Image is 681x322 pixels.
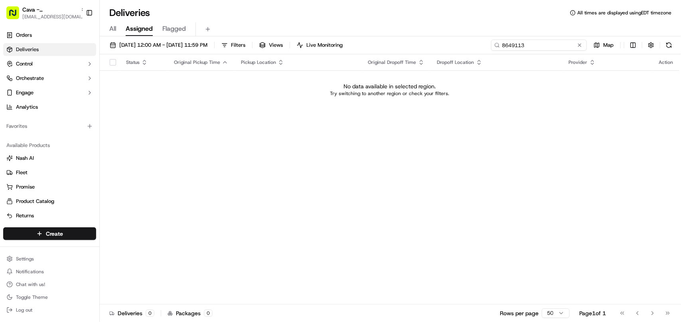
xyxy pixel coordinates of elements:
[269,42,283,49] span: Views
[27,76,131,84] div: Start new chat
[6,169,93,176] a: Fleet
[204,310,213,317] div: 0
[368,59,416,66] span: Original Dropoff Time
[569,59,588,66] span: Provider
[3,139,96,152] div: Available Products
[3,304,96,316] button: Log out
[136,79,145,88] button: Start new chat
[256,40,286,51] button: Views
[3,29,96,42] a: Orders
[3,292,96,303] button: Toggle Theme
[3,72,96,85] button: Orchestrate
[3,181,96,193] button: Promise
[491,40,587,51] input: Type to search
[6,155,93,162] a: Nash AI
[3,152,96,165] button: Nash AI
[3,86,96,99] button: Engage
[3,253,96,264] button: Settings
[3,195,96,208] button: Product Catalog
[3,166,96,179] button: Fleet
[75,116,128,124] span: API Documentation
[343,82,436,90] p: No data available in selected region.
[64,113,131,127] a: 💻API Documentation
[241,59,276,66] span: Pickup Location
[16,89,34,96] span: Engage
[46,230,63,238] span: Create
[579,309,606,317] div: Page 1 of 1
[16,155,34,162] span: Nash AI
[6,183,93,191] a: Promise
[16,198,54,205] span: Product Catalog
[3,209,96,222] button: Returns
[603,42,614,49] span: Map
[106,40,211,51] button: [DATE] 12:00 AM - [DATE] 11:59 PM
[6,212,93,219] a: Returns
[590,40,617,51] button: Map
[8,32,145,45] p: Welcome 👋
[218,40,249,51] button: Filters
[231,42,245,49] span: Filters
[437,59,474,66] span: Dropoff Location
[663,40,675,51] button: Refresh
[16,116,61,124] span: Knowledge Base
[6,198,93,205] a: Product Catalog
[16,268,44,275] span: Notifications
[16,169,28,176] span: Fleet
[3,266,96,277] button: Notifications
[27,84,101,91] div: We're available if you need us!
[659,59,673,66] div: Action
[109,6,150,19] h1: Deliveries
[67,117,74,123] div: 💻
[5,113,64,127] a: 📗Knowledge Base
[16,183,35,191] span: Promise
[330,90,449,97] p: Try switching to another region or check your filters.
[126,24,153,34] span: Assigned
[3,43,96,56] a: Deliveries
[16,103,38,111] span: Analytics
[119,42,207,49] span: [DATE] 12:00 AM - [DATE] 11:59 PM
[22,14,86,20] button: [EMAIL_ADDRESS][DOMAIN_NAME]
[3,58,96,70] button: Control
[3,120,96,133] div: Favorites
[16,60,33,68] span: Control
[16,307,32,313] span: Log out
[21,52,144,60] input: Got a question? Start typing here...
[56,135,97,141] a: Powered byPylon
[162,24,186,34] span: Flagged
[16,212,34,219] span: Returns
[174,59,220,66] span: Original Pickup Time
[500,309,539,317] p: Rows per page
[126,59,140,66] span: Status
[16,75,44,82] span: Orchestrate
[293,40,346,51] button: Live Monitoring
[577,10,671,16] span: All times are displayed using EDT timezone
[16,32,32,39] span: Orders
[3,227,96,240] button: Create
[8,117,14,123] div: 📗
[79,135,97,141] span: Pylon
[8,8,24,24] img: Nash
[168,309,213,317] div: Packages
[109,24,116,34] span: All
[8,76,22,91] img: 1736555255976-a54dd68f-1ca7-489b-9aae-adbdc363a1c4
[146,310,154,317] div: 0
[16,256,34,262] span: Settings
[109,309,154,317] div: Deliveries
[3,3,83,22] button: Cava - [PERSON_NAME][GEOGRAPHIC_DATA][EMAIL_ADDRESS][DOMAIN_NAME]
[3,279,96,290] button: Chat with us!
[16,294,48,300] span: Toggle Theme
[22,6,77,14] button: Cava - [PERSON_NAME][GEOGRAPHIC_DATA]
[306,42,343,49] span: Live Monitoring
[3,101,96,113] a: Analytics
[16,46,39,53] span: Deliveries
[16,281,45,288] span: Chat with us!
